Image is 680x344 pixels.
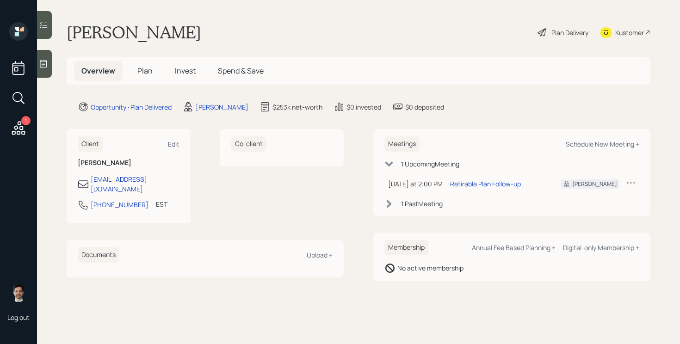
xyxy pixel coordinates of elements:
[78,136,103,152] h6: Client
[7,313,30,322] div: Log out
[384,136,420,152] h6: Meetings
[218,66,264,76] span: Spend & Save
[81,66,115,76] span: Overview
[566,140,639,148] div: Schedule New Meeting +
[78,159,179,167] h6: [PERSON_NAME]
[572,180,617,188] div: [PERSON_NAME]
[615,28,644,37] div: Kustomer
[388,179,443,189] div: [DATE] at 2:00 PM
[551,28,588,37] div: Plan Delivery
[67,22,201,43] h1: [PERSON_NAME]
[405,102,444,112] div: $0 deposited
[91,102,172,112] div: Opportunity · Plan Delivered
[346,102,381,112] div: $0 invested
[472,243,556,252] div: Annual Fee Based Planning +
[91,174,179,194] div: [EMAIL_ADDRESS][DOMAIN_NAME]
[307,251,333,259] div: Upload +
[397,263,464,273] div: No active membership
[156,199,167,209] div: EST
[175,66,196,76] span: Invest
[450,179,521,189] div: Retirable Plan Follow-up
[272,102,322,112] div: $253k net-worth
[137,66,153,76] span: Plan
[91,200,148,209] div: [PHONE_NUMBER]
[563,243,639,252] div: Digital-only Membership +
[9,283,28,302] img: jonah-coleman-headshot.png
[401,199,443,209] div: 1 Past Meeting
[168,140,179,148] div: Edit
[384,240,428,255] h6: Membership
[78,247,119,263] h6: Documents
[21,116,31,125] div: 1
[231,136,266,152] h6: Co-client
[401,159,459,169] div: 1 Upcoming Meeting
[196,102,248,112] div: [PERSON_NAME]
